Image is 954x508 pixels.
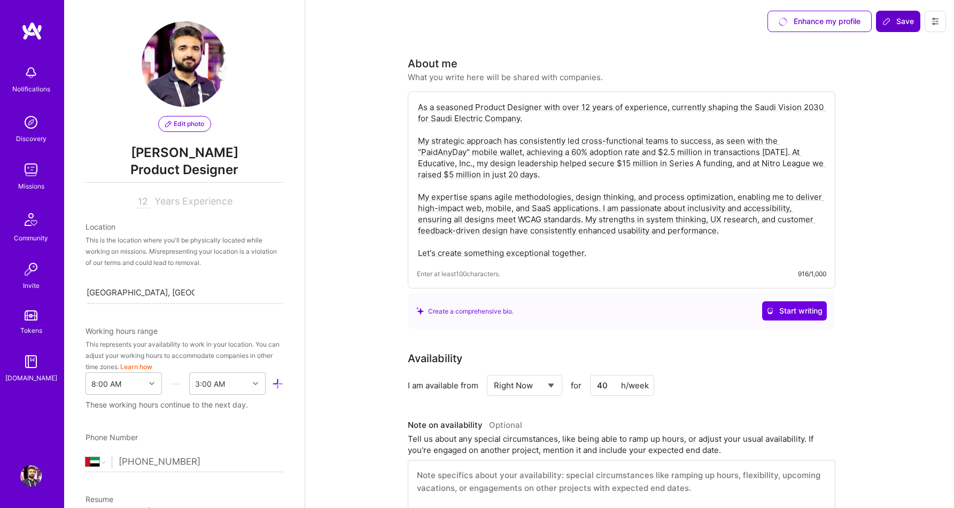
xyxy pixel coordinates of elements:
[86,326,158,335] span: Working hours range
[149,381,154,386] i: icon Chevron
[154,196,232,207] span: Years Experience
[876,11,920,32] button: Save
[91,378,121,389] div: 8:00 AM
[489,420,522,430] span: Optional
[417,100,826,260] textarea: As a seasoned Product Designer with over 12 years of experience, currently shaping the Saudi Visi...
[86,433,138,442] span: Phone Number
[571,380,581,391] span: for
[20,351,42,372] img: guide book
[18,207,44,232] img: Community
[165,119,204,129] span: Edit photo
[20,112,42,133] img: discovery
[20,62,42,83] img: bell
[86,235,283,268] div: This is the location where you'll be physically located while working on missions. Misrepresentin...
[120,361,152,372] button: Learn how
[416,307,424,315] i: icon SuggestedTeams
[766,306,823,316] span: Start writing
[416,306,514,317] div: Create a comprehensive bio.
[20,325,42,336] div: Tokens
[766,307,774,315] i: icon CrystalBallWhite
[14,232,48,244] div: Community
[165,121,172,127] i: icon PencilPurple
[408,417,522,433] div: Note on availability
[16,133,46,144] div: Discovery
[882,16,914,27] span: Save
[590,375,654,396] input: XX
[12,83,50,95] div: Notifications
[21,21,43,41] img: logo
[23,280,40,291] div: Invite
[170,378,181,389] i: icon HorizontalInLineDivider
[20,259,42,280] img: Invite
[86,399,283,410] div: These working hours continue to the next day.
[86,495,113,504] span: Resume
[408,350,462,366] div: Availability
[408,56,457,72] div: About me
[5,372,57,384] div: [DOMAIN_NAME]
[408,433,835,456] div: Tell us about any special circumstances, like being able to ramp up hours, or adjust your usual a...
[86,339,283,372] div: This represents your availability to work in your location. You can adjust your working hours to ...
[119,447,283,478] input: +1 (000) 000-0000
[20,159,42,181] img: teamwork
[86,161,283,183] span: Product Designer
[253,381,258,386] i: icon Chevron
[762,301,827,321] button: Start writing
[408,72,603,83] div: What you write here will be shared with companies.
[621,380,649,391] div: h/week
[18,181,44,192] div: Missions
[20,465,42,487] img: User Avatar
[798,268,826,279] div: 916/1,000
[25,310,37,321] img: tokens
[142,21,227,107] img: User Avatar
[195,378,225,389] div: 3:00 AM
[408,380,478,391] div: I am available from
[86,145,283,161] span: [PERSON_NAME]
[158,116,211,132] button: Edit photo
[18,465,44,487] a: User Avatar
[86,221,283,232] div: Location
[137,196,150,208] input: XX
[417,268,500,279] span: Enter at least 100 characters.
